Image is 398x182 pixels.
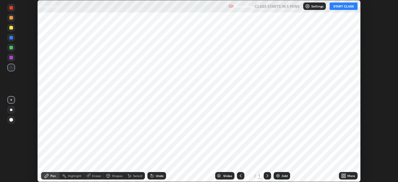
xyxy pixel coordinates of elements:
div: Add [282,174,288,177]
div: Eraser [92,174,101,177]
img: class-settings-icons [305,4,310,9]
div: Pen [50,174,56,177]
p: Settings [311,5,323,8]
h5: CLASS STARTS IN 5 MINS [255,3,299,9]
div: More [347,174,355,177]
button: START CLASS [330,2,358,10]
div: 1 [257,173,261,179]
div: / [254,174,256,178]
img: add-slide-button [275,173,280,178]
div: Highlight [68,174,81,177]
div: 1 [247,174,253,178]
p: Probability [41,4,59,9]
div: Select [133,174,142,177]
p: Recording [235,4,252,9]
img: recording.375f2c34.svg [229,4,234,9]
div: Undo [156,174,164,177]
div: Shapes [112,174,123,177]
div: Slides [223,174,232,177]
